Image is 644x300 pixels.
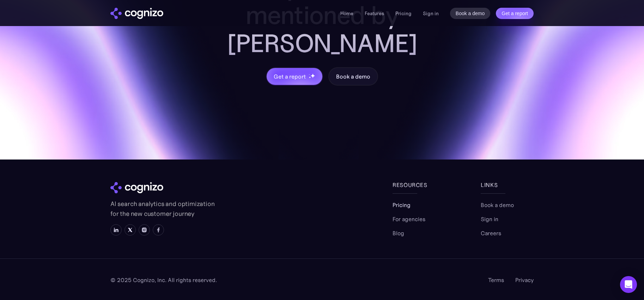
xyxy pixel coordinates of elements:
[309,76,311,79] img: star
[481,229,501,237] a: Careers
[340,10,353,17] a: Home
[481,181,534,189] div: links
[110,8,163,19] img: cognizo logo
[110,276,217,284] div: © 2025 Cognizo, Inc. All rights reserved.
[110,8,163,19] a: home
[266,67,323,86] a: Get a reportstarstarstar
[515,276,534,284] a: Privacy
[110,199,216,219] p: AI search analytics and optimization for the new customer journey
[336,72,370,81] div: Book a demo
[127,227,133,233] img: X icon
[450,8,491,19] a: Book a demo
[274,72,305,81] div: Get a report
[395,10,412,17] a: Pricing
[481,201,514,209] a: Book a demo
[620,276,637,293] div: Open Intercom Messenger
[423,9,439,18] a: Sign in
[481,215,498,223] a: Sign in
[393,229,404,237] a: Blog
[310,73,315,78] img: star
[328,67,378,86] a: Book a demo
[113,227,119,233] img: LinkedIn icon
[393,181,445,189] div: Resources
[309,74,310,75] img: star
[393,215,425,223] a: For agencies
[110,182,163,193] img: cognizo logo
[365,10,384,17] a: Features
[488,276,504,284] a: Terms
[393,201,411,209] a: Pricing
[496,8,534,19] a: Get a report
